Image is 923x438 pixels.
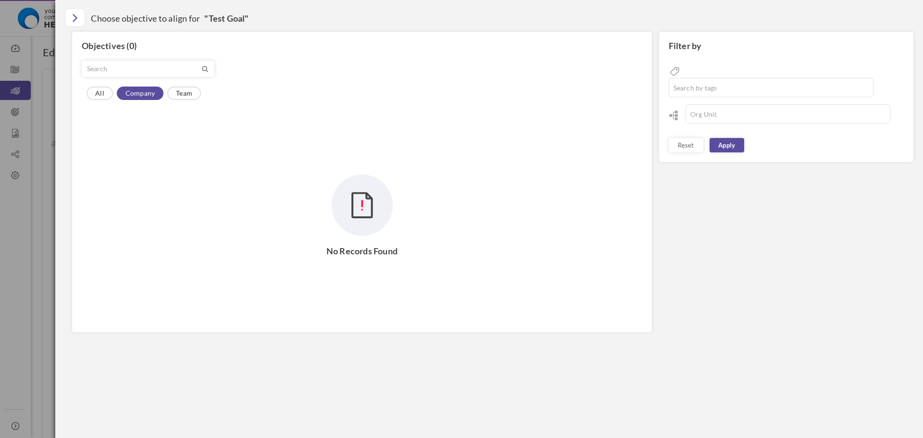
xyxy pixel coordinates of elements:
[669,138,703,152] a: Reset
[204,13,249,24] b: "Test Goal"
[669,111,678,120] i: Organization Unit
[91,13,202,24] small: Choose objective to align for
[82,41,642,51] h4: Objectives (0)
[87,87,113,100] a: All
[65,8,85,27] a: Close
[331,174,393,237] img: Emptyobjective.svg
[326,246,398,256] b: No records found
[167,87,201,100] a: Team
[669,65,681,78] i: tags
[710,138,744,152] a: Apply
[669,41,913,51] h4: Filter by
[117,87,163,100] a: Company
[82,61,200,76] input: Search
